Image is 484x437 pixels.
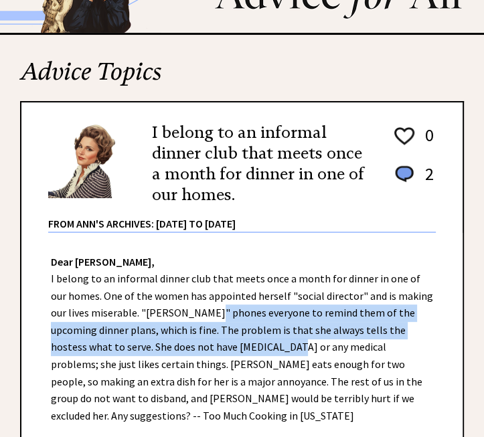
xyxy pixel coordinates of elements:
strong: Dear [PERSON_NAME], [51,255,155,268]
img: heart_outline%201.png [392,124,416,148]
h2: Advice Topics [20,56,464,101]
h2: I belong to an informal dinner club that meets once a month for dinner in one of our homes. [152,122,372,206]
div: From Ann's Archives: [DATE] to [DATE] [48,206,436,232]
img: message_round%201.png [392,163,416,185]
td: 0 [418,124,434,161]
img: Ann6%20v2%20small.png [48,122,132,198]
td: 2 [418,163,434,198]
